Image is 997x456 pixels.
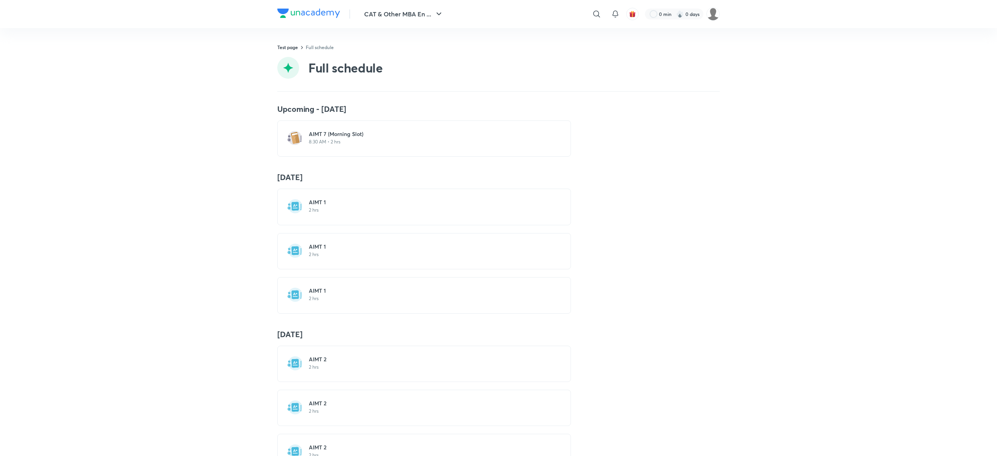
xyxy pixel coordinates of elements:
p: 8:30 AM • 2 hrs [309,139,549,145]
h2: Full schedule [308,60,383,76]
h6: AIMT 2 [309,399,549,407]
p: 2 hrs [309,207,549,213]
h6: AIMT 2 [309,444,549,451]
h6: AIMT 2 [309,355,549,363]
button: CAT & Other MBA En ... [359,6,448,22]
img: test [287,399,303,415]
h4: [DATE] [277,329,720,339]
h6: AIMT 1 [309,243,549,251]
img: test [287,287,303,302]
h4: [DATE] [277,172,720,182]
a: Full schedule [306,44,334,50]
a: Company Logo [277,9,340,20]
img: test [287,198,303,214]
img: streak [676,10,684,18]
img: test [287,243,303,258]
h6: AIMT 1 [309,287,549,295]
p: 2 hrs [309,364,549,370]
img: avatar [629,11,636,18]
p: 2 hrs [309,408,549,414]
p: 2 hrs [309,251,549,258]
img: test [287,130,303,146]
a: Test page [277,44,298,50]
h6: AIMT 7 (Morning Slot) [309,130,549,138]
img: Nilesh [706,7,720,21]
button: avatar [626,8,639,20]
h6: AIMT 1 [309,198,549,206]
img: Company Logo [277,9,340,18]
p: 2 hrs [309,295,549,302]
h4: Upcoming - [DATE] [277,104,720,114]
img: test [287,355,303,371]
